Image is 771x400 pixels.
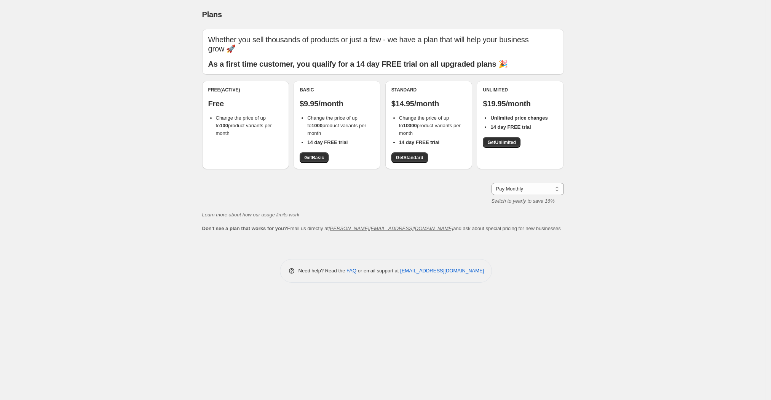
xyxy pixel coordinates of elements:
[220,123,228,128] b: 100
[300,152,329,163] a: GetBasic
[391,152,428,163] a: GetStandard
[208,35,558,53] p: Whether you sell thousands of products or just a few - we have a plan that will help your busines...
[400,268,484,274] a: [EMAIL_ADDRESS][DOMAIN_NAME]
[492,198,555,204] i: Switch to yearly to save 16%
[216,115,272,136] span: Change the price of up to product variants per month
[490,124,531,130] b: 14 day FREE trial
[490,115,548,121] b: Unlimited price changes
[356,268,400,274] span: or email support at
[391,87,466,93] div: Standard
[329,226,453,231] a: [PERSON_NAME][EMAIL_ADDRESS][DOMAIN_NAME]
[208,87,283,93] div: Free (Active)
[483,99,557,108] p: $19.95/month
[208,60,508,68] b: As a first time customer, you qualify for a 14 day FREE trial on all upgraded plans 🎉
[399,115,461,136] span: Change the price of up to product variants per month
[396,155,423,161] span: Get Standard
[300,87,374,93] div: Basic
[300,99,374,108] p: $9.95/month
[483,137,520,148] a: GetUnlimited
[399,139,439,145] b: 14 day FREE trial
[391,99,466,108] p: $14.95/month
[483,87,557,93] div: Unlimited
[307,139,348,145] b: 14 day FREE trial
[311,123,322,128] b: 1000
[202,212,300,218] a: Learn more about how our usage limits work
[346,268,356,274] a: FAQ
[202,226,287,231] b: Don't see a plan that works for you?
[487,139,516,146] span: Get Unlimited
[304,155,324,161] span: Get Basic
[299,268,347,274] span: Need help? Read the
[403,123,417,128] b: 10000
[202,10,222,19] span: Plans
[202,226,561,231] span: Email us directly at and ask about special pricing for new businesses
[307,115,366,136] span: Change the price of up to product variants per month
[208,99,283,108] p: Free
